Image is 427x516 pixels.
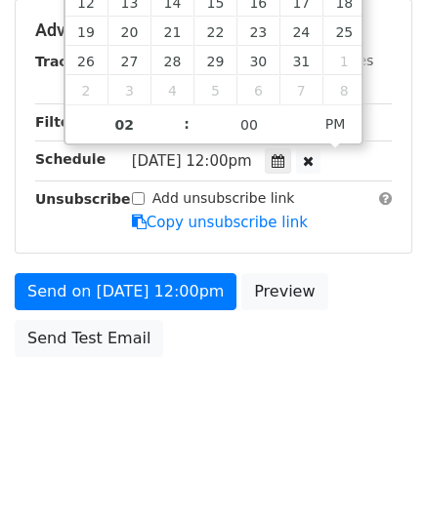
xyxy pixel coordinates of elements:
[193,17,236,46] span: October 22, 2025
[184,104,190,143] span: :
[132,152,252,170] span: [DATE] 12:00pm
[65,17,108,46] span: October 19, 2025
[35,20,392,41] h5: Advanced
[65,75,108,104] span: November 2, 2025
[35,191,131,207] strong: Unsubscribe
[322,46,365,75] span: November 1, 2025
[279,17,322,46] span: October 24, 2025
[35,114,85,130] strong: Filters
[322,75,365,104] span: November 8, 2025
[65,46,108,75] span: October 26, 2025
[107,17,150,46] span: October 20, 2025
[35,54,101,69] strong: Tracking
[279,46,322,75] span: October 31, 2025
[107,46,150,75] span: October 27, 2025
[150,17,193,46] span: October 21, 2025
[193,75,236,104] span: November 5, 2025
[279,75,322,104] span: November 7, 2025
[193,46,236,75] span: October 29, 2025
[15,273,236,310] a: Send on [DATE] 12:00pm
[329,422,427,516] iframe: Chat Widget
[236,75,279,104] span: November 6, 2025
[236,17,279,46] span: October 23, 2025
[107,75,150,104] span: November 3, 2025
[15,320,163,357] a: Send Test Email
[150,75,193,104] span: November 4, 2025
[190,105,309,144] input: Minute
[152,188,295,209] label: Add unsubscribe link
[309,104,363,143] span: Click to toggle
[35,151,106,167] strong: Schedule
[150,46,193,75] span: October 28, 2025
[322,17,365,46] span: October 25, 2025
[65,105,185,144] input: Hour
[236,46,279,75] span: October 30, 2025
[132,214,308,231] a: Copy unsubscribe link
[241,273,327,310] a: Preview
